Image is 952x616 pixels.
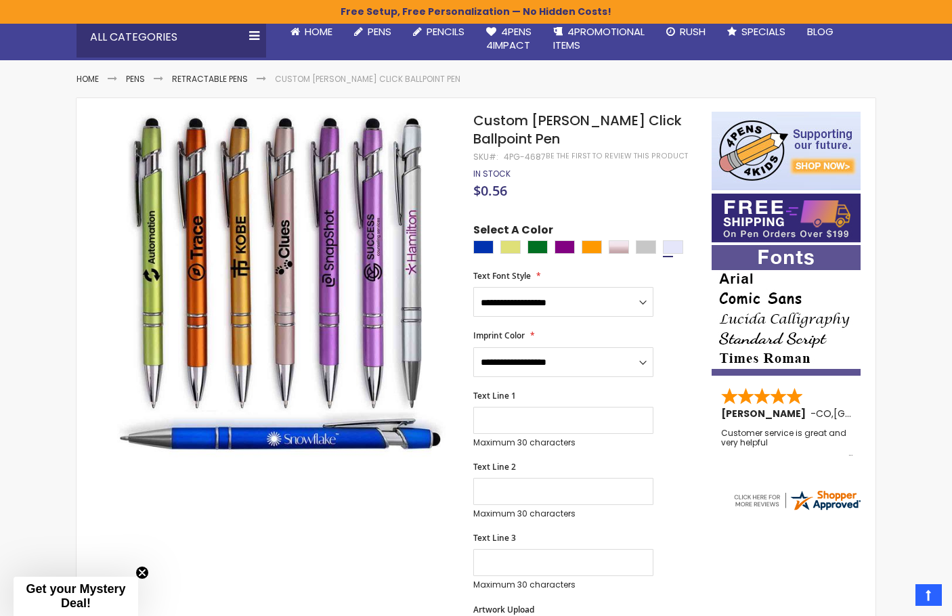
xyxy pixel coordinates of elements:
[816,407,831,420] span: CO
[473,532,516,544] span: Text Line 3
[712,194,861,242] img: Free shipping on orders over $199
[402,17,475,47] a: Pencils
[473,223,553,241] span: Select A Color
[473,151,498,162] strong: SKU
[77,73,99,85] a: Home
[663,240,683,254] div: Lavender
[732,504,862,515] a: 4pens.com certificate URL
[473,168,511,179] span: In stock
[796,17,844,47] a: Blog
[712,112,861,190] img: 4pens 4 kids
[716,17,796,47] a: Specials
[636,240,656,254] div: Silver
[305,24,332,39] span: Home
[546,151,688,161] a: Be the first to review this product
[368,24,391,39] span: Pens
[500,240,521,254] div: Gold
[473,390,516,401] span: Text Line 1
[609,240,629,254] div: Rose Gold
[473,111,682,148] span: Custom [PERSON_NAME] Click Ballpoint Pen
[427,24,464,39] span: Pencils
[473,270,531,282] span: Text Font Style
[473,437,653,448] p: Maximum 30 characters
[486,24,532,52] span: 4Pens 4impact
[834,407,933,420] span: [GEOGRAPHIC_DATA]
[135,566,149,579] button: Close teaser
[126,73,145,85] a: Pens
[555,240,575,254] div: Purple
[280,17,343,47] a: Home
[721,407,810,420] span: [PERSON_NAME]
[473,181,507,200] span: $0.56
[527,240,548,254] div: Green
[473,508,653,519] p: Maximum 30 characters
[473,330,525,341] span: Imprint Color
[473,461,516,472] span: Text Line 2
[721,428,852,458] div: Customer service is great and very helpful
[655,17,716,47] a: Rush
[473,169,511,179] div: Availability
[732,488,862,512] img: 4pens.com widget logo
[807,24,834,39] span: Blog
[712,245,861,376] img: font-personalization-examples
[475,17,542,61] a: 4Pens4impact
[26,582,125,610] span: Get your Mystery Deal!
[473,604,534,615] span: Artwork Upload
[553,24,645,52] span: 4PROMOTIONAL ITEMS
[473,579,653,590] p: Maximum 30 characters
[275,74,460,85] li: Custom [PERSON_NAME] Click Ballpoint Pen
[172,73,248,85] a: Retractable Pens
[680,24,706,39] span: Rush
[810,407,933,420] span: - ,
[582,240,602,254] div: Orange
[104,110,455,462] img: Custom Alex II Click Ballpoint Pen
[343,17,402,47] a: Pens
[915,584,942,606] a: Top
[14,577,138,616] div: Get your Mystery Deal!Close teaser
[473,240,494,254] div: Blue
[77,17,266,58] div: All Categories
[741,24,785,39] span: Specials
[504,152,546,162] div: 4PG-4687
[542,17,655,61] a: 4PROMOTIONALITEMS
